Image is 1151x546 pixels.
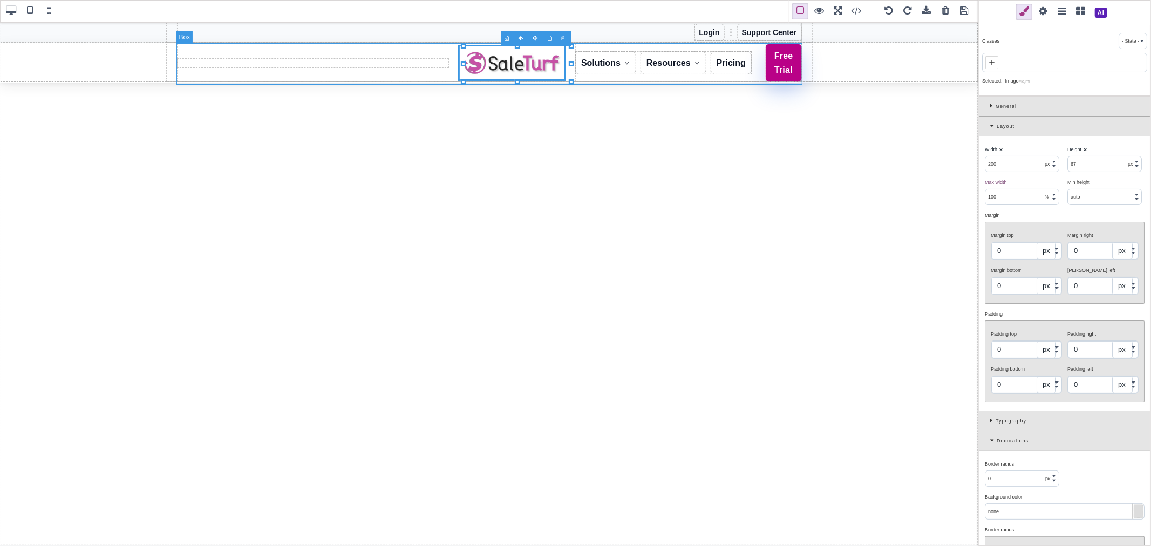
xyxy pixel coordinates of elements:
[985,180,1007,185] span: Max width
[979,97,1150,117] div: General
[991,233,1014,238] span: Margin top
[458,23,566,59] img: SaleTurf_Logo.png
[1067,233,1093,238] span: Margin right
[1068,189,1141,204] input: auto
[1067,268,1115,273] span: [PERSON_NAME] left
[985,504,1144,519] input: none
[1016,4,1032,20] span: Open Style Manager
[985,311,1003,317] span: Padding
[1092,3,1111,22] span: Open AI Assistant
[575,29,637,54] a: Solutions
[765,22,802,61] a: Free Trial
[575,22,802,61] nav: Primary
[979,431,1150,451] div: Decorations
[991,331,1017,337] span: Padding top
[176,36,450,47] a: SaleTurf Home
[982,76,1005,86] div: Selected:
[1035,4,1051,20] span: Settings
[985,527,1014,533] span: Border radius
[985,494,1023,500] span: Background color
[1067,180,1090,185] span: Min height
[737,2,802,20] a: Support Center
[999,147,1003,152] b: ⨯
[792,3,808,19] span: View components
[956,3,972,19] span: Save & Close
[979,117,1150,136] div: Layout
[1005,78,1019,84] span: Image
[640,29,707,54] a: Resources
[811,3,827,19] span: Preview
[1073,4,1089,20] span: Open Blocks
[991,366,1025,372] span: Padding bottom
[985,189,1059,204] input: auto
[982,36,999,46] div: Classes
[985,461,1014,467] span: Border radius
[830,3,846,19] span: Fullscreen
[1067,331,1096,337] span: Padding right
[1019,79,1030,84] span: #iajml
[991,268,1022,273] span: Margin bottom
[979,411,1150,431] div: Typography
[985,156,1059,172] input: auto
[694,2,725,20] a: Login
[985,213,1000,218] span: Margin
[1054,4,1070,20] span: Open Layer Manager
[1067,147,1081,152] span: Height
[849,3,878,19] span: View code
[1067,366,1093,372] span: Padding left
[1083,147,1087,152] b: ⨯
[710,29,752,54] a: Pricing
[1068,156,1141,172] input: auto
[985,147,997,152] span: Width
